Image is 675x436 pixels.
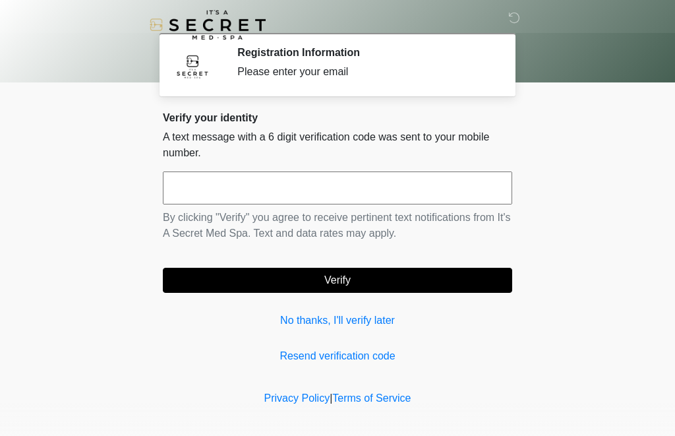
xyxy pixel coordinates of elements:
a: Privacy Policy [264,392,330,404]
button: Verify [163,268,512,293]
img: It's A Secret Med Spa Logo [150,10,266,40]
a: No thanks, I'll verify later [163,313,512,328]
div: Please enter your email [237,64,492,80]
h2: Verify your identity [163,111,512,124]
a: | [330,392,332,404]
p: A text message with a 6 digit verification code was sent to your mobile number. [163,129,512,161]
a: Resend verification code [163,348,512,364]
a: Terms of Service [332,392,411,404]
h2: Registration Information [237,46,492,59]
p: By clicking "Verify" you agree to receive pertinent text notifications from It's A Secret Med Spa... [163,210,512,241]
img: Agent Avatar [173,46,212,86]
